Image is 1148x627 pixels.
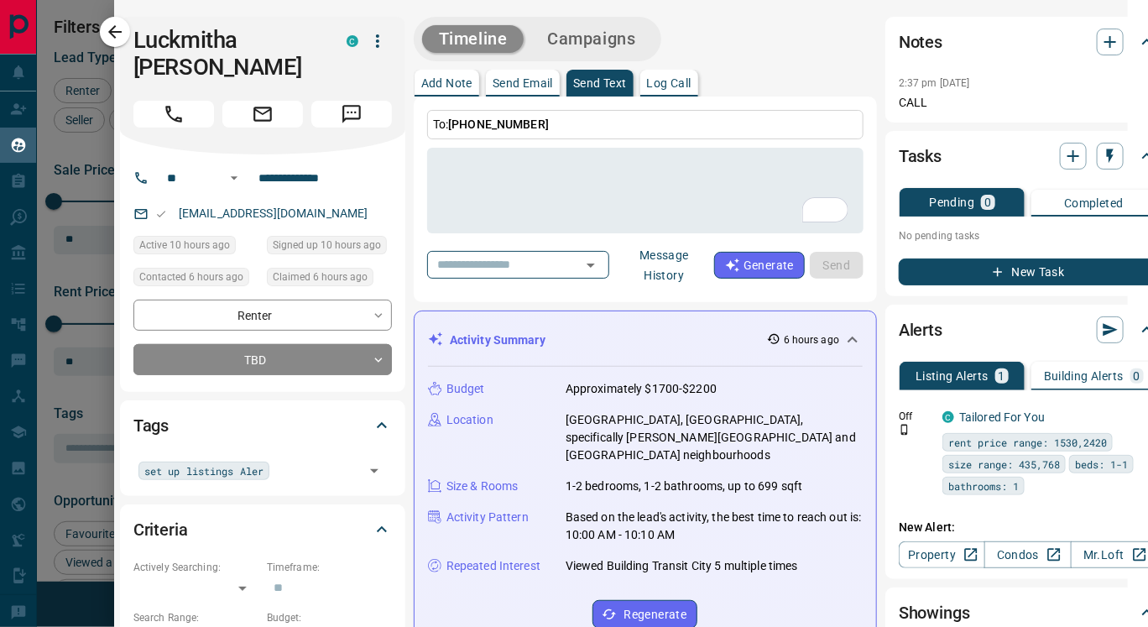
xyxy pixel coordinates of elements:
[139,237,230,253] span: Active 10 hours ago
[273,269,368,285] span: Claimed 6 hours ago
[614,242,714,289] button: Message History
[363,459,386,483] button: Open
[133,27,321,81] h1: Luckmitha [PERSON_NAME]
[267,268,392,291] div: Mon Sep 15 2025
[984,196,991,208] p: 0
[784,332,839,347] p: 6 hours ago
[899,143,942,170] h2: Tasks
[1075,456,1128,473] span: beds: 1-1
[999,370,1005,382] p: 1
[421,77,472,89] p: Add Note
[273,237,381,253] span: Signed up 10 hours ago
[446,509,529,526] p: Activity Pattern
[428,325,863,356] div: Activity Summary6 hours ago
[133,300,392,331] div: Renter
[179,206,368,220] a: [EMAIL_ADDRESS][DOMAIN_NAME]
[422,25,524,53] button: Timeline
[948,456,1060,473] span: size range: 435,768
[133,268,258,291] div: Mon Sep 15 2025
[899,77,970,89] p: 2:37 pm [DATE]
[439,155,852,227] textarea: To enrich screen reader interactions, please activate Accessibility in Grammarly extension settings
[959,410,1045,424] a: Tailored For You
[930,196,975,208] p: Pending
[493,77,553,89] p: Send Email
[899,541,985,568] a: Property
[942,411,954,423] div: condos.ca
[133,509,392,550] div: Criteria
[1044,370,1124,382] p: Building Alerts
[311,101,392,128] span: Message
[899,316,942,343] h2: Alerts
[446,411,493,429] p: Location
[948,434,1107,451] span: rent price range: 1530,2420
[133,560,258,575] p: Actively Searching:
[139,269,243,285] span: Contacted 6 hours ago
[133,101,214,128] span: Call
[446,557,540,575] p: Repeated Interest
[566,411,863,464] p: [GEOGRAPHIC_DATA], [GEOGRAPHIC_DATA], specifically [PERSON_NAME][GEOGRAPHIC_DATA] and [GEOGRAPHIC...
[267,560,392,575] p: Timeframe:
[133,344,392,375] div: TBD
[347,35,358,47] div: condos.ca
[267,236,392,259] div: Mon Sep 15 2025
[450,332,545,349] p: Activity Summary
[984,541,1071,568] a: Condos
[267,610,392,625] p: Budget:
[579,253,603,277] button: Open
[573,77,627,89] p: Send Text
[566,478,803,495] p: 1-2 bedrooms, 1-2 bathrooms, up to 699 sqft
[899,409,932,424] p: Off
[133,236,258,259] div: Mon Sep 15 2025
[448,118,549,131] span: [PHONE_NUMBER]
[1134,370,1140,382] p: 0
[133,610,258,625] p: Search Range:
[647,77,691,89] p: Log Call
[427,110,864,139] p: To:
[566,557,798,575] p: Viewed Building Transit City 5 multiple times
[133,412,169,439] h2: Tags
[566,380,717,398] p: Approximately $1700-$2200
[446,478,519,495] p: Size & Rooms
[916,370,989,382] p: Listing Alerts
[222,101,303,128] span: Email
[899,29,942,55] h2: Notes
[446,380,485,398] p: Budget
[566,509,863,544] p: Based on the lead's activity, the best time to reach out is: 10:00 AM - 10:10 AM
[530,25,652,53] button: Campaigns
[155,208,167,220] svg: Email Valid
[899,599,970,626] h2: Showings
[714,252,805,279] button: Generate
[1064,197,1124,209] p: Completed
[948,478,1019,494] span: bathrooms: 1
[224,168,244,188] button: Open
[144,462,264,479] span: set up listings Aler
[133,405,392,446] div: Tags
[133,516,188,543] h2: Criteria
[899,424,911,436] svg: Push Notification Only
